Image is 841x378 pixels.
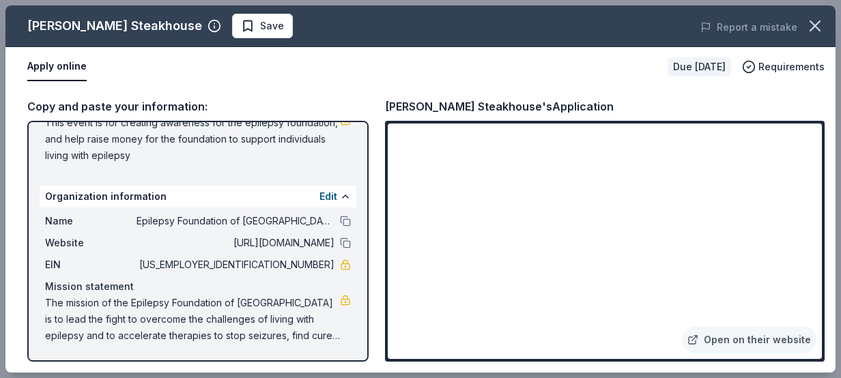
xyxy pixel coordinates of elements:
div: Copy and paste your information: [27,98,369,115]
span: EIN [45,257,137,273]
button: Save [232,14,293,38]
span: The mission of the Epilepsy Foundation of [GEOGRAPHIC_DATA] is to lead the fight to overcome the ... [45,295,340,344]
span: Website [45,235,137,251]
a: Open on their website [682,326,816,353]
div: Mission statement [45,278,351,295]
span: Epilepsy Foundation of [GEOGRAPHIC_DATA] [137,213,334,229]
button: Requirements [742,59,825,75]
div: Due [DATE] [668,57,731,76]
div: Organization information [40,186,356,207]
span: Requirements [758,59,825,75]
span: Save [260,18,284,34]
span: [US_EMPLOYER_IDENTIFICATION_NUMBER] [137,257,334,273]
button: Report a mistake [700,19,797,35]
div: [PERSON_NAME] Steakhouse's Application [385,98,614,115]
span: This event is for creating awareness for the epilepsy foundation, and help raise money for the fo... [45,115,340,164]
span: Name [45,213,137,229]
span: [URL][DOMAIN_NAME] [137,235,334,251]
button: Edit [319,188,337,205]
button: Apply online [27,53,87,81]
div: [PERSON_NAME] Steakhouse [27,15,202,37]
